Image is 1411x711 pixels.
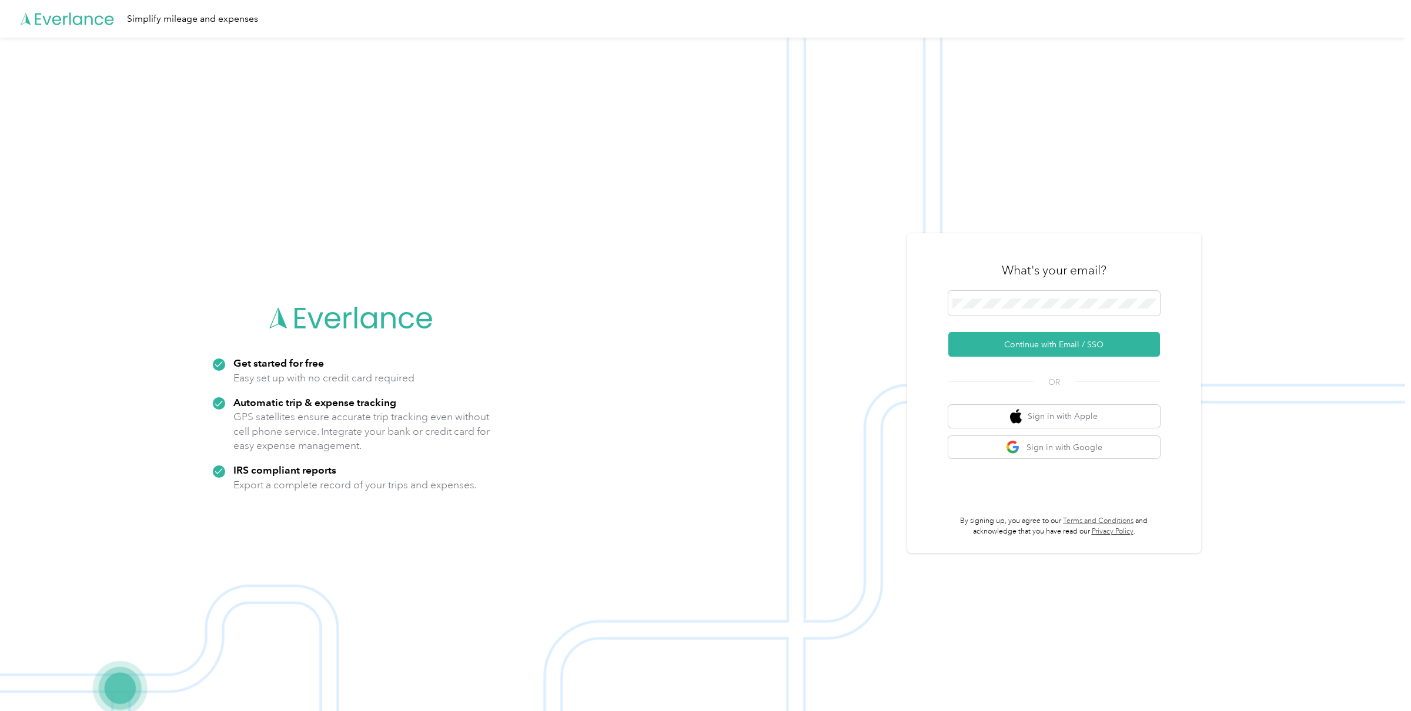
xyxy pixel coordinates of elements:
strong: Get started for free [233,357,324,369]
p: By signing up, you agree to our and acknowledge that you have read our . [948,516,1160,536]
strong: Automatic trip & expense tracking [233,396,396,408]
button: google logoSign in with Google [948,436,1160,459]
p: GPS satellites ensure accurate trip tracking even without cell phone service. Integrate your bank... [233,410,490,453]
button: Continue with Email / SSO [948,332,1160,357]
div: Simplify mileage and expenses [127,12,258,26]
span: OR [1034,376,1075,388]
p: Export a complete record of your trips and expenses. [233,478,477,492]
a: Privacy Policy [1092,527,1134,536]
p: Easy set up with no credit card required [233,371,414,385]
img: apple logo [1010,409,1022,424]
iframe: Everlance-gr Chat Button Frame [1345,645,1411,711]
h3: What's your email? [1002,262,1106,279]
img: google logo [1006,440,1021,455]
button: apple logoSign in with Apple [948,405,1160,428]
strong: IRS compliant reports [233,464,336,476]
a: Terms and Conditions [1063,517,1134,525]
